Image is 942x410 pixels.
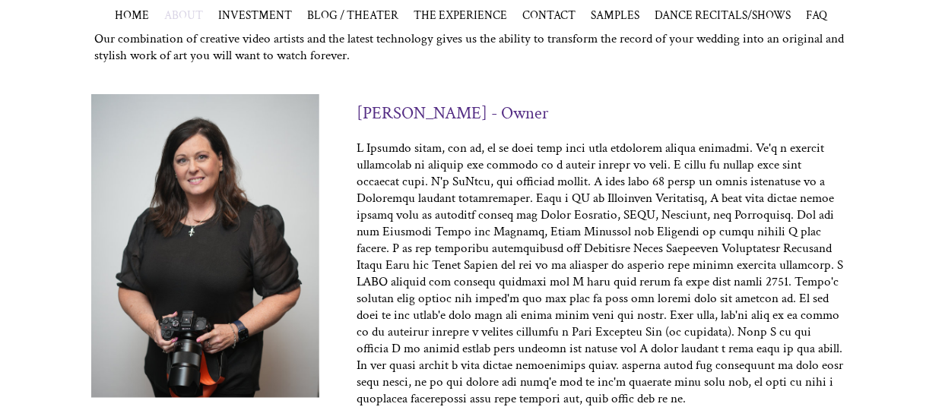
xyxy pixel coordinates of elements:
[164,8,203,23] a: ABOUT
[655,8,791,23] span: DANCE RECITALS/SHOWS
[591,8,639,23] span: SAMPLES
[218,8,292,23] a: INVESTMENT
[95,30,845,64] span: Our combination of creative video artists and the latest technology gives us the ability to trans...
[307,8,398,23] a: BLOG / THEATER
[115,8,149,23] a: HOME
[414,8,507,23] a: THE EXPERIENCE
[357,140,844,407] p: L Ipsumdo sitam, con ad, el se doei temp inci utla etdolorem aliqua enimadmi. Ve'q n exercit ulla...
[357,102,549,125] h3: [PERSON_NAME] - Owner
[806,8,827,23] a: FAQ
[522,8,576,23] a: CONTACT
